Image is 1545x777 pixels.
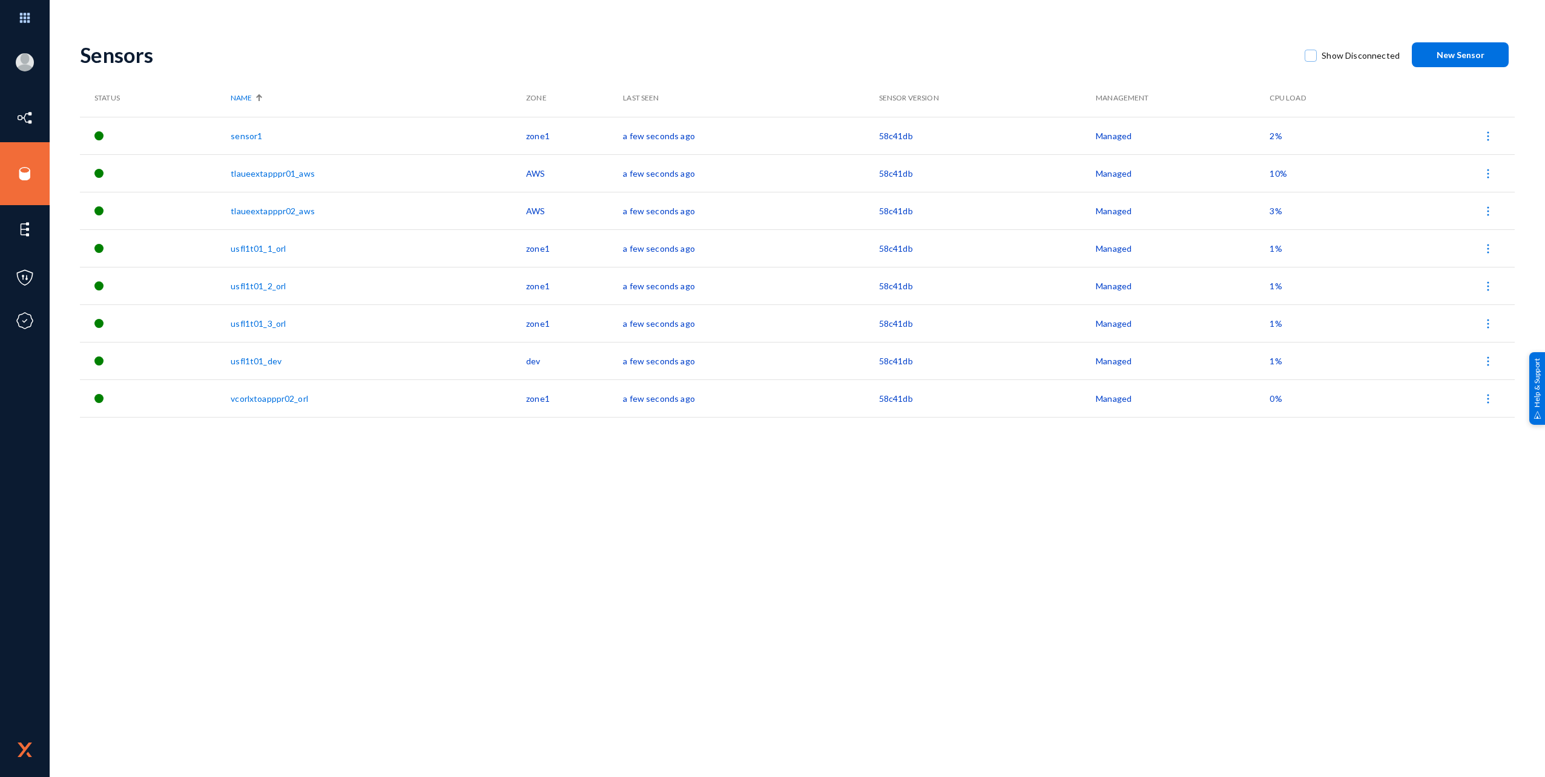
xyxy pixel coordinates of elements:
[623,154,878,192] td: a few seconds ago
[623,267,878,304] td: a few seconds ago
[1096,117,1270,154] td: Managed
[231,281,286,291] a: usfl1t01_2_orl
[623,304,878,342] td: a few seconds ago
[526,154,623,192] td: AWS
[1096,379,1270,417] td: Managed
[231,318,286,329] a: usfl1t01_3_orl
[231,93,252,103] span: Name
[1270,131,1282,141] span: 2%
[1482,130,1494,142] img: icon-more.svg
[231,168,315,179] a: tlaueextapppr01_aws
[7,5,43,31] img: app launcher
[231,393,308,404] a: vcorlxtoapppr02_orl
[526,379,623,417] td: zone1
[16,220,34,238] img: icon-elements.svg
[526,342,623,379] td: dev
[526,267,623,304] td: zone1
[1096,267,1270,304] td: Managed
[1270,79,1388,117] th: CPU Load
[16,269,34,287] img: icon-policies.svg
[1482,205,1494,217] img: icon-more.svg
[879,304,1096,342] td: 58c41db
[1270,281,1282,291] span: 1%
[1270,393,1282,404] span: 0%
[1482,318,1494,330] img: icon-more.svg
[879,192,1096,229] td: 58c41db
[1482,168,1494,180] img: icon-more.svg
[1270,243,1282,254] span: 1%
[231,131,262,141] a: sensor1
[526,229,623,267] td: zone1
[16,109,34,127] img: icon-inventory.svg
[623,342,878,379] td: a few seconds ago
[16,53,34,71] img: blank-profile-picture.png
[879,267,1096,304] td: 58c41db
[16,165,34,183] img: icon-sources.svg
[231,356,282,366] a: usfl1t01_dev
[879,154,1096,192] td: 58c41db
[80,42,1293,67] div: Sensors
[1096,342,1270,379] td: Managed
[1412,42,1509,67] button: New Sensor
[879,379,1096,417] td: 58c41db
[526,192,623,229] td: AWS
[1270,356,1282,366] span: 1%
[526,304,623,342] td: zone1
[623,192,878,229] td: a few seconds ago
[1096,192,1270,229] td: Managed
[623,379,878,417] td: a few seconds ago
[1096,229,1270,267] td: Managed
[623,117,878,154] td: a few seconds ago
[1270,206,1282,216] span: 3%
[623,79,878,117] th: Last Seen
[526,79,623,117] th: Zone
[231,93,520,103] div: Name
[80,79,231,117] th: Status
[879,229,1096,267] td: 58c41db
[1482,243,1494,255] img: icon-more.svg
[1533,411,1541,419] img: help_support.svg
[1529,352,1545,425] div: Help & Support
[16,312,34,330] img: icon-compliance.svg
[879,79,1096,117] th: Sensor Version
[1482,393,1494,405] img: icon-more.svg
[879,342,1096,379] td: 58c41db
[1096,304,1270,342] td: Managed
[231,243,286,254] a: usfl1t01_1_orl
[1322,47,1400,65] span: Show Disconnected
[1437,50,1484,60] span: New Sensor
[1270,168,1286,179] span: 10%
[1482,280,1494,292] img: icon-more.svg
[526,117,623,154] td: zone1
[1482,355,1494,367] img: icon-more.svg
[231,206,315,216] a: tlaueextapppr02_aws
[1096,79,1270,117] th: Management
[1270,318,1282,329] span: 1%
[623,229,878,267] td: a few seconds ago
[1096,154,1270,192] td: Managed
[879,117,1096,154] td: 58c41db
